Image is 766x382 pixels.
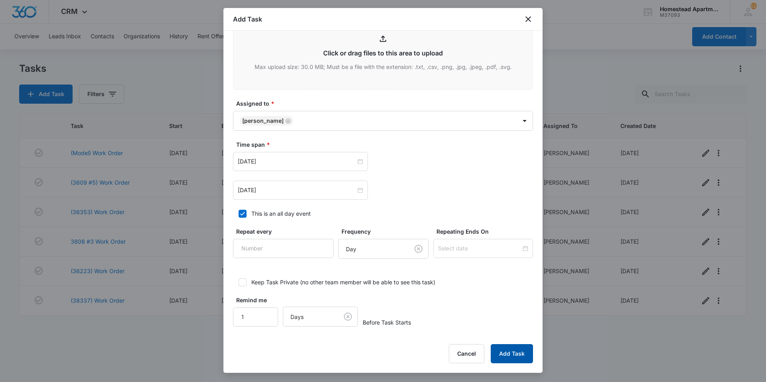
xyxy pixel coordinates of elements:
input: Aug 18, 2025 [238,186,356,195]
button: Clear [342,310,354,323]
button: Cancel [449,344,484,363]
input: Number [233,307,278,327]
label: Time span [236,140,536,149]
label: Assigned to [236,99,536,108]
div: [PERSON_NAME] [242,118,284,124]
input: Select date [438,244,521,253]
input: Aug 15, 2025 [238,157,356,166]
label: Remind me [236,296,281,304]
label: Repeat every [236,227,337,236]
h1: Add Task [233,14,262,24]
input: Number [233,239,334,258]
label: Frequency [342,227,432,236]
button: Clear [412,242,425,255]
button: close [523,14,533,24]
span: Before Task Starts [363,318,411,327]
div: Keep Task Private (no other team member will be able to see this task) [251,278,435,286]
div: Remove Carlos Fierro [284,118,291,124]
div: This is an all day event [251,209,311,218]
label: Repeating Ends On [436,227,536,236]
button: Add Task [491,344,533,363]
